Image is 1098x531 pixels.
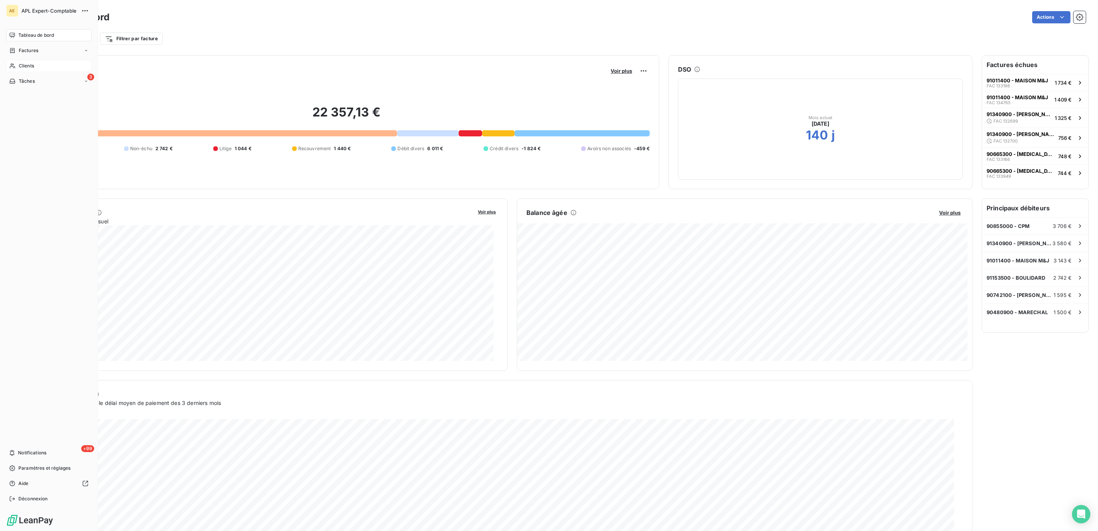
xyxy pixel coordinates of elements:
span: Prévisionnel basé sur le délai moyen de paiement des 3 derniers mois [43,399,221,407]
span: 91153500 - BOULIDARD [987,275,1045,281]
span: FAC 133198 [987,84,1010,88]
h2: 140 [806,128,828,143]
span: 2 742 € [155,145,173,152]
span: 90480900 - MARECHAL [987,309,1048,315]
span: Aide [18,480,29,487]
span: 91340900 - [PERSON_NAME] [987,240,1052,246]
a: Aide [6,477,91,490]
span: 3 706 € [1053,223,1072,229]
span: +99 [81,445,94,452]
button: 91340900 - [PERSON_NAME]FAC 1326991 325 € [982,108,1088,128]
span: -459 € [634,145,650,152]
span: Factures [19,47,38,54]
span: 3 [87,74,94,80]
span: FAC 132700 [993,139,1018,143]
span: Clients [19,62,34,69]
span: Crédit divers [490,145,518,152]
span: 91011400 - MAISON M&J [987,77,1048,84]
span: 90665300 - [MEDICAL_DATA] [987,168,1055,174]
span: 91011400 - MAISON M&J [987,257,1049,264]
span: Non-échu [130,145,152,152]
div: AE [6,5,18,17]
span: 3 143 € [1054,257,1072,264]
span: Avoirs non associés [587,145,631,152]
h6: DSO [678,65,691,74]
img: Logo LeanPay [6,514,54,526]
span: 1 440 € [334,145,351,152]
span: Tâches [19,78,35,85]
span: 90742100 - [PERSON_NAME] [987,292,1054,298]
button: 90665300 - [MEDICAL_DATA]FAC 133166748 € [982,147,1088,164]
button: Filtrer par facture [100,33,163,45]
span: 1 595 € [1054,292,1072,298]
h6: Factures échues [982,56,1088,74]
button: 90665300 - [MEDICAL_DATA]FAC 133949744 € [982,164,1088,181]
button: 91011400 - MAISON M&JFAC 1347651 409 € [982,91,1088,108]
span: Déconnexion [18,495,48,502]
span: Voir plus [478,209,496,215]
span: 91340900 - [PERSON_NAME] [987,131,1055,137]
span: APL Expert-Comptable [21,8,77,14]
span: Chiffre d'affaires mensuel [43,217,472,225]
h2: 22 357,13 € [43,105,650,128]
h6: Balance âgée [526,208,567,217]
span: Voir plus [611,68,632,74]
span: 1 325 € [1055,115,1072,121]
button: 91011400 - MAISON M&JFAC 1331981 734 € [982,74,1088,91]
span: 91340900 - [PERSON_NAME] [987,111,1052,117]
span: Recouvrement [298,145,331,152]
span: 748 € [1058,153,1072,159]
span: Tableau de bord [18,32,54,39]
span: 1 500 € [1054,309,1072,315]
button: Actions [1032,11,1070,23]
button: 91340900 - [PERSON_NAME]FAC 132700756 € [982,128,1088,147]
span: -1 824 € [521,145,541,152]
h2: j [832,128,835,143]
span: 1 044 € [235,145,252,152]
span: FAC 132699 [993,119,1018,123]
span: Mois actuel [809,115,833,120]
span: FAC 133949 [987,174,1011,179]
span: 1 734 € [1055,80,1072,86]
span: Notifications [18,449,46,456]
span: Paramètres et réglages [18,465,70,472]
span: FAC 134765 [987,100,1011,105]
span: 6 011 € [427,145,443,152]
div: Open Intercom Messenger [1072,505,1090,523]
span: 90665300 - [MEDICAL_DATA] [987,151,1055,157]
span: 1 409 € [1054,97,1072,103]
button: Voir plus [937,209,963,216]
span: 744 € [1058,170,1072,176]
span: 91011400 - MAISON M&J [987,94,1048,100]
h6: Principaux débiteurs [982,199,1088,217]
span: FAC 133166 [987,157,1010,162]
span: [DATE] [812,120,830,128]
button: Voir plus [475,208,498,215]
span: Débit divers [397,145,424,152]
span: Litige [219,145,232,152]
span: 2 742 € [1053,275,1072,281]
button: Voir plus [608,67,634,74]
span: 3 580 € [1052,240,1072,246]
span: Voir plus [939,210,961,216]
span: 756 € [1058,135,1072,141]
span: 90855000 - CPM [987,223,1029,229]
